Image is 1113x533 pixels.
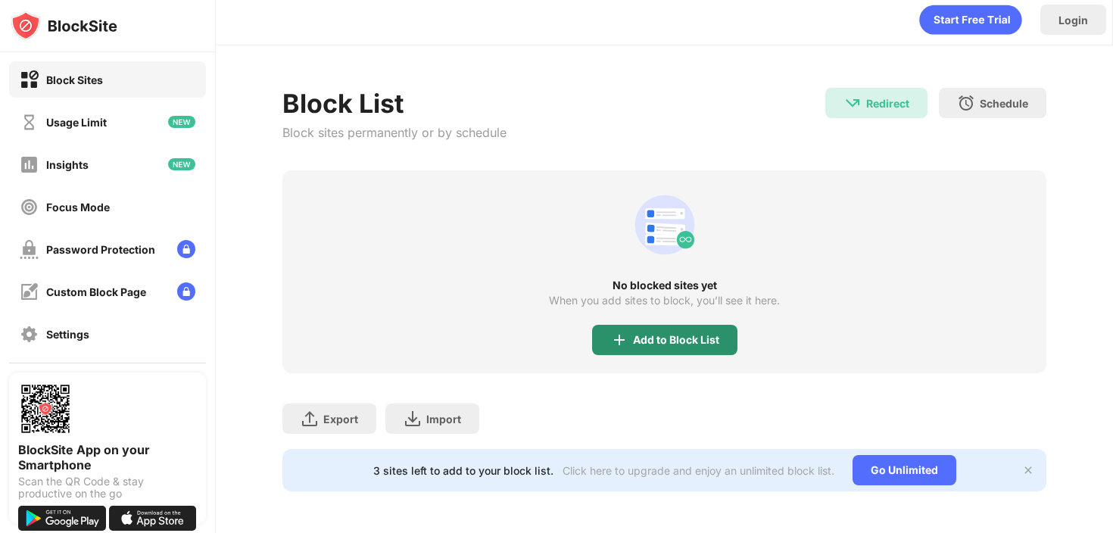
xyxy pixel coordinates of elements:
img: password-protection-off.svg [20,240,39,259]
div: Custom Block Page [46,285,146,298]
img: download-on-the-app-store.svg [109,506,197,531]
div: Schedule [980,97,1028,110]
img: get-it-on-google-play.svg [18,506,106,531]
div: Password Protection [46,243,155,256]
div: animation [628,189,701,261]
div: 3 sites left to add to your block list. [373,464,553,477]
div: Add to Block List [633,334,719,346]
div: Settings [46,328,89,341]
div: Redirect [866,97,909,110]
div: Block Sites [46,73,103,86]
img: settings-off.svg [20,325,39,344]
div: Scan the QR Code & stay productive on the go [18,475,197,500]
img: insights-off.svg [20,155,39,174]
div: Focus Mode [46,201,110,214]
img: options-page-qr-code.png [18,382,73,436]
img: time-usage-off.svg [20,113,39,132]
img: customize-block-page-off.svg [20,282,39,301]
img: block-on.svg [20,70,39,89]
div: Login [1058,14,1088,26]
div: Export [323,413,358,425]
div: Block List [282,88,507,119]
div: No blocked sites yet [282,279,1046,291]
img: focus-off.svg [20,198,39,217]
div: Go Unlimited [853,455,956,485]
div: Block sites permanently or by schedule [282,125,507,140]
img: logo-blocksite.svg [11,11,117,41]
div: When you add sites to block, you’ll see it here. [549,295,780,307]
div: BlockSite App on your Smartphone [18,442,197,472]
img: new-icon.svg [168,116,195,128]
div: Usage Limit [46,116,107,129]
img: lock-menu.svg [177,282,195,301]
img: new-icon.svg [168,158,195,170]
img: lock-menu.svg [177,240,195,258]
img: x-button.svg [1022,464,1034,476]
div: animation [919,5,1022,35]
div: Insights [46,158,89,171]
div: Import [426,413,461,425]
div: Click here to upgrade and enjoy an unlimited block list. [563,464,834,477]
